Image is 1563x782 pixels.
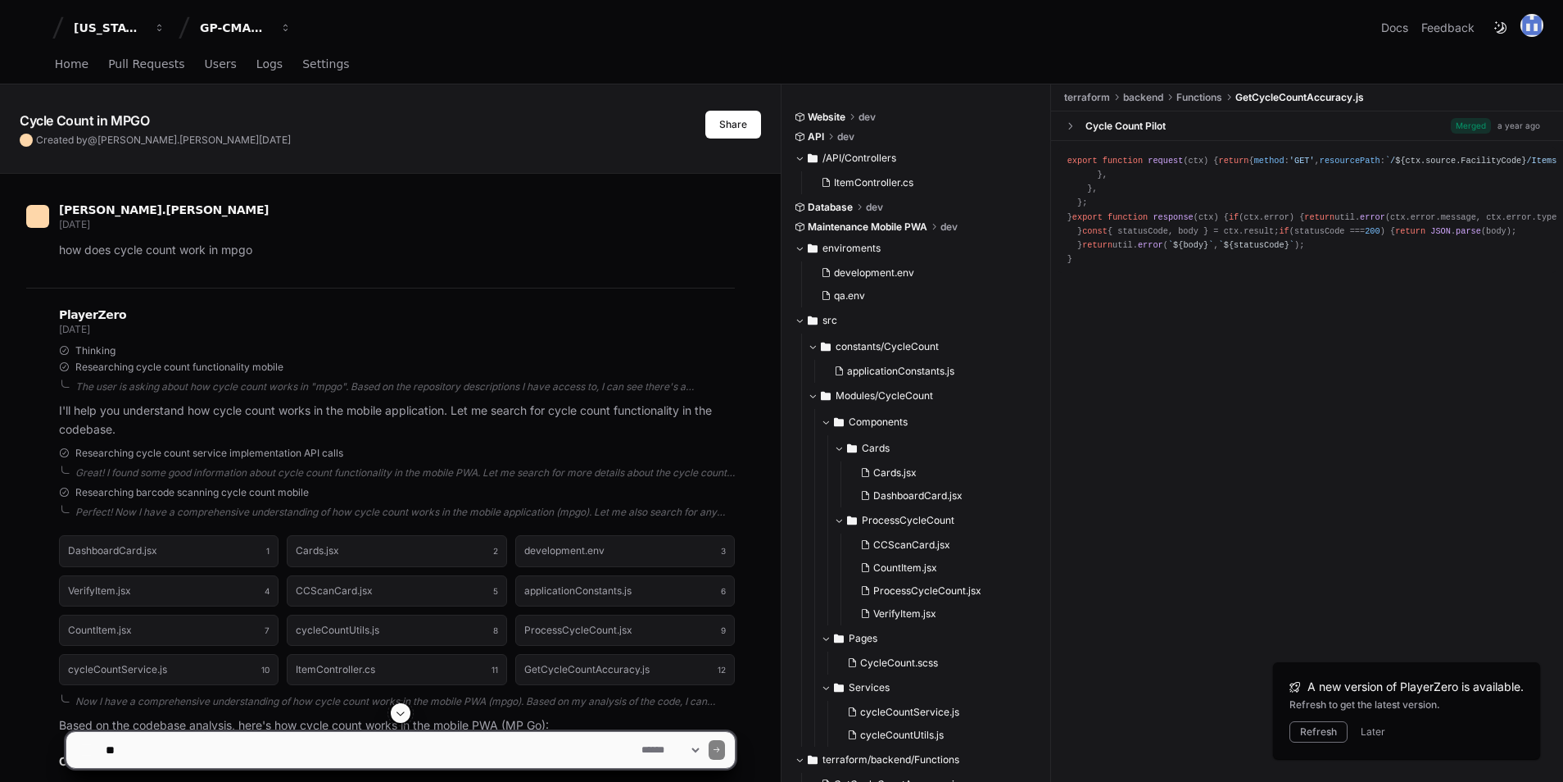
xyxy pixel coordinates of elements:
[1497,120,1540,132] div: a year ago
[492,663,498,676] span: 11
[1168,240,1213,250] span: ` `
[1360,212,1385,222] span: error
[205,59,237,69] span: Users
[1229,212,1239,222] span: if
[1176,91,1222,104] span: Functions
[515,575,735,607] button: applicationConstants.js6
[36,134,291,147] span: Created by
[840,701,1029,724] button: cycleCountService.js
[854,534,1029,557] button: CCScanCard.jsx
[1189,156,1203,166] span: ctx
[834,629,844,648] svg: Directory
[854,557,1029,580] button: CountItem.jsx
[1381,20,1408,36] a: Docs
[808,111,845,124] span: Website
[854,461,1029,484] button: Cards.jsx
[75,506,735,519] div: Perfect! Now I have a comprehensive understanding of how cycle count works in the mobile applicat...
[59,654,279,685] button: cycleCountService.js10
[1198,212,1213,222] span: ctx
[59,218,89,230] span: [DATE]
[822,314,837,327] span: src
[287,615,506,646] button: cycleCountUtils.js8
[873,489,963,502] span: DashboardCard.jsx
[808,148,818,168] svg: Directory
[67,13,172,43] button: [US_STATE] Pacific
[108,46,184,84] a: Pull Requests
[59,203,269,216] span: [PERSON_NAME].[PERSON_NAME]
[1138,240,1163,250] span: error
[68,665,167,675] h1: cycleCountService.js
[854,484,1029,507] button: DashboardCard.jsx
[265,624,270,637] span: 7
[834,266,914,280] span: development.env
[296,546,339,556] h1: Cards.jsx
[821,675,1039,701] button: Services
[74,20,144,36] div: [US_STATE] Pacific
[822,242,881,255] span: enviroments
[287,654,506,685] button: ItemController.cs11
[862,442,890,455] span: Cards
[59,575,279,607] button: VerifyItem.jsx4
[849,632,877,645] span: Pages
[1108,212,1148,222] span: function
[1082,226,1108,236] span: const
[75,361,283,374] span: Researching cycle count functionality mobile
[20,112,149,129] app-text-character-animate: Cycle Count in MPGO
[1304,212,1334,222] span: return
[75,695,735,708] div: Now I have a comprehensive understanding of how cycle count works in the mobile PWA (mpgo). Based...
[834,176,913,189] span: ItemController.cs
[1067,156,1098,166] span: export
[59,241,735,260] p: how does cycle count work in mpgo
[1320,156,1380,166] span: resourcePath
[1395,226,1425,236] span: return
[814,171,1029,194] button: ItemController.cs
[1361,725,1385,739] button: Later
[840,652,1029,675] button: CycleCount.scss
[1219,240,1294,250] span: ` `
[808,311,818,330] svg: Directory
[75,466,735,480] div: Great! I found some good information about cycle count functionality in the mobile PWA. Let me se...
[1289,698,1524,712] div: Refresh to get the latest version.
[302,59,349,69] span: Settings
[822,152,896,165] span: /API/Controllers
[808,239,818,258] svg: Directory
[1224,240,1289,250] span: ${statusCode}
[814,261,1029,284] button: development.env
[515,535,735,566] button: development.env3
[834,412,844,432] svg: Directory
[1082,240,1112,250] span: return
[821,625,1039,652] button: Pages
[200,20,270,36] div: GP-CMAG-MP2
[75,344,116,357] span: Thinking
[59,535,279,566] button: DashboardCard.jsx1
[75,447,343,460] span: Researching cycle count service implementation API calls
[836,389,933,402] span: Modules/CycleCount
[1064,91,1110,104] span: terraform
[821,386,831,406] svg: Directory
[287,575,506,607] button: CCScanCard.jsx5
[873,466,917,480] span: Cards.jsx
[834,507,1039,534] button: ProcessCycleCount
[1085,120,1166,133] div: Cycle Count Pilot
[1289,721,1348,743] button: Refresh
[1173,240,1208,250] span: ${body}
[866,201,883,214] span: dev
[1067,154,1547,266] div: ( ) { { : , : , : { : { : , }, }, }; } ( ) { (ctx. ) { util. (ctx. . , ctx. . ); } { statusCode, ...
[1506,212,1532,222] span: error
[296,665,375,675] h1: ItemController.cs
[68,546,157,556] h1: DashboardCard.jsx
[1520,14,1543,37] img: 174426149
[296,586,373,596] h1: CCScanCard.jsx
[515,615,735,646] button: ProcessCycleCount.jsx9
[193,13,298,43] button: GP-CMAG-MP2
[718,663,726,676] span: 12
[854,602,1029,625] button: VerifyItem.jsx
[59,310,126,320] span: PlayerZero
[862,514,954,527] span: ProcessCycleCount
[97,134,259,146] span: [PERSON_NAME].[PERSON_NAME]
[940,221,958,234] span: dev
[1153,212,1193,222] span: response
[524,625,632,635] h1: ProcessCycleCount.jsx
[808,201,853,214] span: Database
[814,284,1029,307] button: qa.env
